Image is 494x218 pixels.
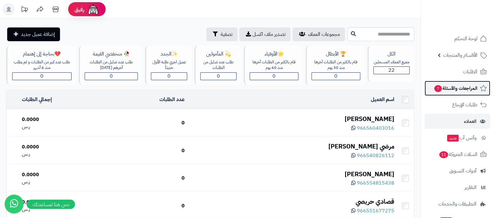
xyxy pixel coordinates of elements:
a: العملاء [425,114,490,129]
div: 🌟الأوفياء [250,51,298,58]
span: التقارير [465,183,477,192]
span: طلبات الإرجاع [452,100,477,109]
a: لوحة التحكم [425,31,490,46]
a: مجموعات العملاء [292,27,345,41]
a: طلبات الإرجاع [425,97,490,112]
img: ai-face.png [87,3,99,16]
div: قام بالكثير من الطلبات آخرها منذ 60 يوم [250,59,298,71]
a: الطلبات [425,64,490,79]
div: طلب عدد ضئيل من الطلبات آخرهم [DATE] [85,59,138,71]
span: 22 [388,66,395,74]
div: [PERSON_NAME] [190,170,394,179]
a: 966560403016 [351,124,394,132]
span: 966540826112 [357,152,394,159]
div: ر.س [22,206,107,213]
a: الكلجميع العملاء المسجلين22 [366,46,416,85]
span: أدوات التسويق [449,167,477,175]
div: 0 [112,175,185,182]
a: إجمالي الطلبات [22,96,52,103]
span: 0 [217,72,220,80]
a: 966540826112 [351,152,394,159]
div: قام بالكثير من الطلبات آخرها منذ 30 يوم [312,59,360,71]
a: السلات المتروكة11 [425,147,490,162]
a: 🌟الأوفياءقام بالكثير من الطلبات آخرها منذ 60 يوم0 [242,46,304,85]
div: [PERSON_NAME] [190,114,394,124]
a: أدوات التسويق [425,163,490,178]
span: الطلبات [463,67,477,76]
div: 0 [112,147,185,154]
span: تصفية [221,31,232,38]
span: 7 [434,85,442,92]
span: 0 [167,72,171,80]
a: التطبيقات والخدمات [425,196,490,211]
span: 0 [334,72,337,80]
div: 0 [112,202,185,210]
span: رفيق [74,6,84,13]
a: ✨الجددعميل اجري طلبه الأول حديثاّ0 [144,46,193,85]
div: 🏆 الأبطال [312,51,360,58]
span: 0 [40,72,43,80]
span: 966554815438 [357,179,394,187]
div: ✨الجدد [151,51,187,58]
div: ر.س [22,123,107,130]
div: 0.0000 [22,171,107,178]
div: جميع العملاء المسجلين [373,59,410,65]
span: المراجعات والأسئلة [434,84,477,93]
span: التطبيقات والخدمات [438,200,477,208]
div: 0.0000 [22,116,107,123]
button: تصفية [206,27,237,41]
div: 0.0000 [22,143,107,151]
span: وآتس آب [447,133,477,142]
div: طلب عدد ضئيل من الطلبات [200,59,237,71]
a: 💔بحاجة إلى إهتمامطلب عدد كبير من الطلبات و لم يطلب منذ 6 أشهر0 [5,46,77,85]
div: 0.0000 [22,199,107,206]
span: 0 [272,72,276,80]
a: 966551677275 [351,207,394,215]
div: قصادي حريصي [190,197,394,206]
a: 💫 المأمولينطلب عدد ضئيل من الطلبات0 [193,46,242,85]
a: التقارير [425,180,490,195]
span: إضافة عميل جديد [21,31,55,38]
span: جديد [447,135,459,142]
a: 966554815438 [351,179,394,187]
span: مجموعات العملاء [308,31,340,38]
span: 966551677275 [357,207,394,215]
span: 0 [110,72,113,80]
span: تصدير ملف اكسل [252,31,286,38]
div: 0 [112,119,185,127]
a: اسم العميل [371,96,394,103]
div: مرضي [PERSON_NAME] [190,142,394,151]
a: 🥀 منخفضي القيمةطلب عدد ضئيل من الطلبات آخرهم [DATE]0 [77,46,144,85]
div: 🥀 منخفضي القيمة [85,51,138,58]
a: 🏆 الأبطالقام بالكثير من الطلبات آخرها منذ 30 يوم0 [304,46,366,85]
span: لوحة التحكم [454,34,477,43]
span: 966560403016 [357,124,394,132]
div: الكل [373,51,410,58]
span: السلات المتروكة [439,150,477,159]
div: ر.س [22,178,107,186]
div: 💫 المأمولين [200,51,237,58]
div: طلب عدد كبير من الطلبات و لم يطلب منذ 6 أشهر [12,59,72,71]
a: وآتس آبجديد [425,130,490,145]
div: عميل اجري طلبه الأول حديثاّ [151,59,187,71]
span: 11 [439,151,448,158]
a: تصدير ملف اكسل [239,27,291,41]
a: عدد الطلبات [159,96,185,103]
span: الأقسام والمنتجات [443,51,477,60]
a: تحديثات المنصة [17,3,32,17]
div: 💔بحاجة إلى إهتمام [12,51,72,58]
div: ر.س [22,151,107,158]
span: العملاء [464,117,477,126]
a: المراجعات والأسئلة7 [425,81,490,96]
a: إضافة عميل جديد [7,27,60,41]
